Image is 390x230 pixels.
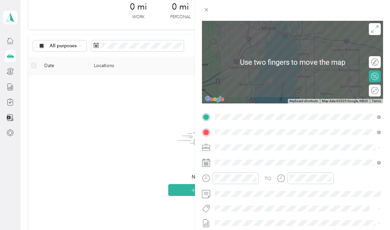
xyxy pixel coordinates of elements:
iframe: Everlance-gr Chat Button Frame [353,193,390,230]
img: Google [204,95,225,103]
span: Map data ©2025 Google, INEGI [322,99,368,103]
div: TO [265,175,271,182]
button: Keyboard shortcuts [290,99,318,103]
a: Open this area in Google Maps (opens a new window) [204,95,225,103]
